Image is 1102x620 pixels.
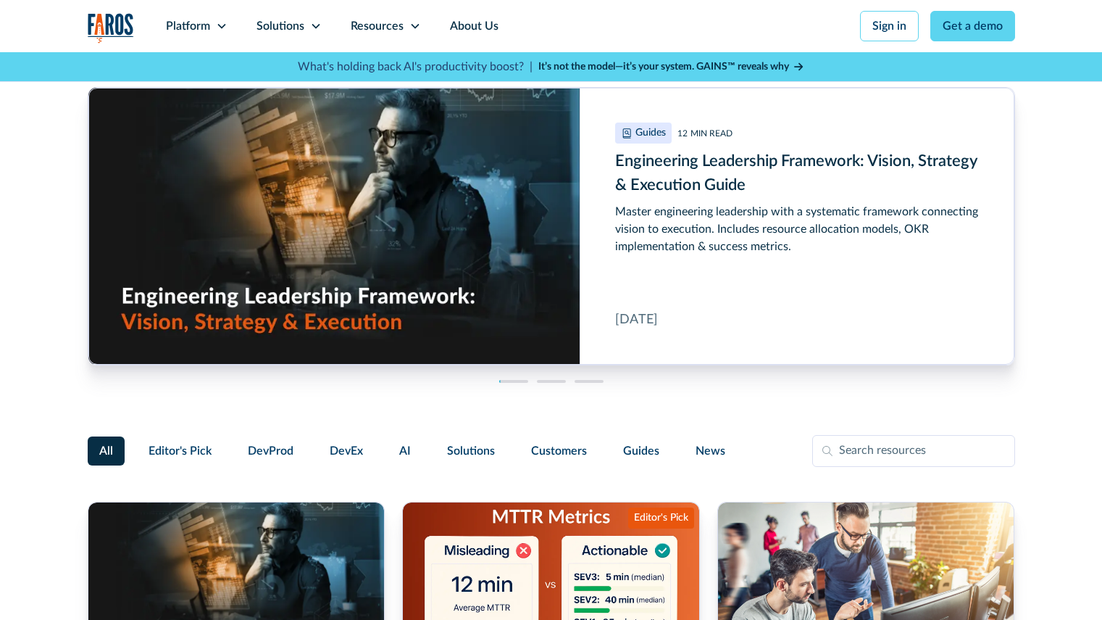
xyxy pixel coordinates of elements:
span: Customers [531,442,587,460]
a: Engineering Leadership Framework: Vision, Strategy & Execution Guide [88,88,1014,365]
div: Resources [351,17,404,35]
a: Get a demo [930,11,1015,41]
span: News [696,442,725,460]
span: Guides [623,442,659,460]
div: cms-link [88,88,1014,365]
a: It’s not the model—it’s your system. GAINS™ reveals why [538,59,805,75]
span: DevProd [248,442,293,460]
span: DevEx [330,442,363,460]
div: Solutions [256,17,304,35]
a: home [88,13,134,43]
a: Sign in [860,11,919,41]
img: Logo of the analytics and reporting company Faros. [88,13,134,43]
input: Search resources [812,435,1015,467]
form: Filter Form [88,435,1015,467]
p: What's holding back AI's productivity boost? | [298,58,533,75]
span: Solutions [447,442,495,460]
img: Realistic image of an engineering leader at work [88,88,580,364]
div: Platform [166,17,210,35]
span: All [99,442,113,460]
span: AI [399,442,411,460]
strong: It’s not the model—it’s your system. GAINS™ reveals why [538,62,789,72]
span: Editor's Pick [149,442,212,460]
